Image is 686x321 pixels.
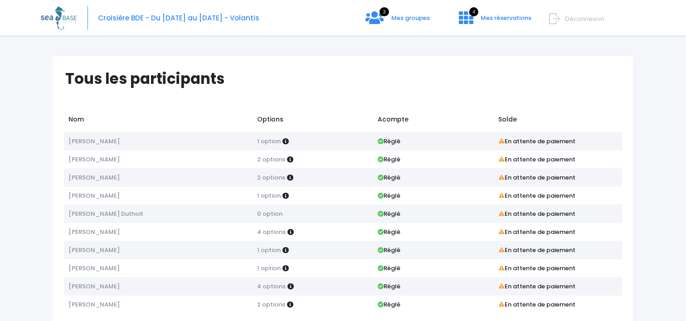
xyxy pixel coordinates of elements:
h1: Tous les participants [65,70,629,88]
strong: Réglé [378,300,400,309]
td: Solde [494,110,622,132]
strong: Réglé [378,209,400,218]
span: [PERSON_NAME] [68,137,120,146]
span: 1 option [257,264,281,272]
a: 4 Mes réservations [452,17,537,25]
strong: Réglé [378,246,400,254]
strong: Réglé [378,228,400,236]
span: [PERSON_NAME] [68,282,120,291]
td: Acompte [373,110,494,132]
span: [PERSON_NAME] [68,155,120,164]
span: Croisière BDE - Du [DATE] au [DATE] - Volantis [98,13,259,23]
strong: En attente de paiement [498,246,575,254]
td: Options [253,110,373,132]
span: 1 option [257,246,281,254]
span: 1 option [257,137,281,146]
strong: En attente de paiement [498,209,575,218]
span: Déconnexion [565,15,604,23]
strong: En attente de paiement [498,173,575,182]
strong: En attente de paiement [498,191,575,200]
strong: En attente de paiement [498,264,575,272]
strong: Réglé [378,155,400,164]
span: 2 options [257,155,285,164]
td: Nom [64,110,253,132]
strong: Réglé [378,264,400,272]
span: [PERSON_NAME] [68,191,120,200]
span: Mes réservations [481,14,531,22]
span: [PERSON_NAME] [68,246,120,254]
strong: En attente de paiement [498,155,575,164]
span: [PERSON_NAME] [68,264,120,272]
span: 4 options [257,228,286,236]
strong: Réglé [378,282,400,291]
span: [PERSON_NAME] [68,300,120,309]
a: 3 Mes groupes [358,17,437,25]
strong: En attente de paiement [498,137,575,146]
span: [PERSON_NAME] Duthoit [68,209,143,218]
span: [PERSON_NAME] [68,173,120,182]
span: [PERSON_NAME] [68,228,120,236]
strong: Réglé [378,191,400,200]
strong: En attente de paiement [498,282,575,291]
span: 4 [469,7,478,16]
span: 3 [379,7,389,16]
strong: Réglé [378,173,400,182]
span: 1 option [257,191,281,200]
span: Mes groupes [391,14,430,22]
span: 2 options [257,173,285,182]
span: 2 options [257,300,285,309]
span: 0 option [257,209,282,218]
span: 4 options [257,282,286,291]
strong: En attente de paiement [498,228,575,236]
strong: Réglé [378,137,400,146]
strong: En attente de paiement [498,300,575,309]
